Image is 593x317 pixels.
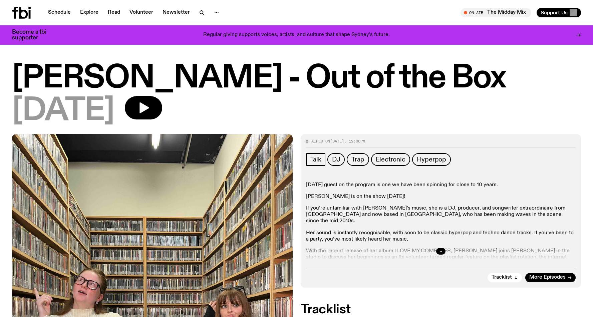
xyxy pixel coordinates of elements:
span: Aired on [311,138,330,144]
a: Schedule [44,8,75,17]
a: Volunteer [125,8,157,17]
a: Read [104,8,124,17]
span: [DATE] [12,96,114,126]
span: Support Us [541,10,568,16]
span: , 12:00pm [344,138,365,144]
button: On AirThe Midday Mix [461,8,531,17]
span: [DATE] [330,138,344,144]
p: Regular giving supports voices, artists, and culture that shape Sydney’s future. [203,32,390,38]
span: Trap [351,156,364,163]
h3: Become a fbi supporter [12,29,55,41]
a: Talk [306,153,325,166]
a: Newsletter [159,8,194,17]
p: If you’re unfamiliar with [PERSON_NAME]’s music, she is a DJ, producer, and songwriter extraordin... [306,205,576,225]
h1: [PERSON_NAME] - Out of the Box [12,63,581,93]
button: Support Us [537,8,581,17]
a: DJ [327,153,345,166]
h2: Tracklist [301,304,581,316]
p: [DATE] guest on the program is one we have been spinning for close to 10 years. [306,182,576,188]
a: Trap [347,153,369,166]
a: Hyperpop [412,153,451,166]
p: [PERSON_NAME] is on the show [DATE]! [306,194,576,200]
a: More Episodes [525,273,576,282]
button: Tracklist [488,273,522,282]
span: Talk [310,156,321,163]
span: Electronic [376,156,405,163]
span: Hyperpop [417,156,446,163]
span: More Episodes [529,275,566,280]
a: Explore [76,8,102,17]
span: DJ [332,156,340,163]
a: Electronic [371,153,410,166]
span: Tracklist [492,275,512,280]
p: Her sound is instantly recognisable, with soon to be classic hyperpop and techno dance tracks. If... [306,230,576,243]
